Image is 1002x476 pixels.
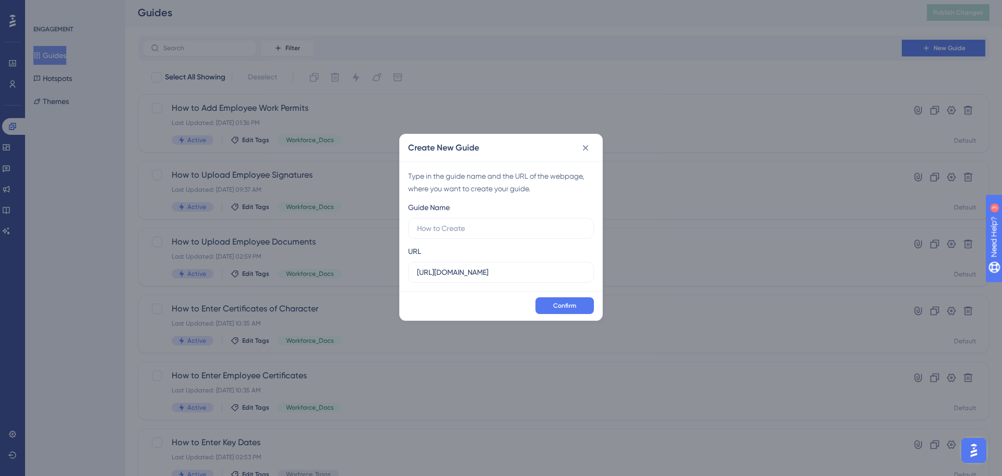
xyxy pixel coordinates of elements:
div: Type in the guide name and the URL of the webpage, where you want to create your guide. [408,170,594,195]
div: URL [408,245,421,258]
div: 3 [73,5,76,14]
iframe: UserGuiding AI Assistant Launcher [958,435,989,466]
span: Need Help? [25,3,65,15]
h2: Create New Guide [408,142,479,154]
div: Guide Name [408,201,450,214]
input: https://www.example.com [417,266,585,278]
span: Confirm [553,301,576,310]
input: How to Create [417,223,585,234]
